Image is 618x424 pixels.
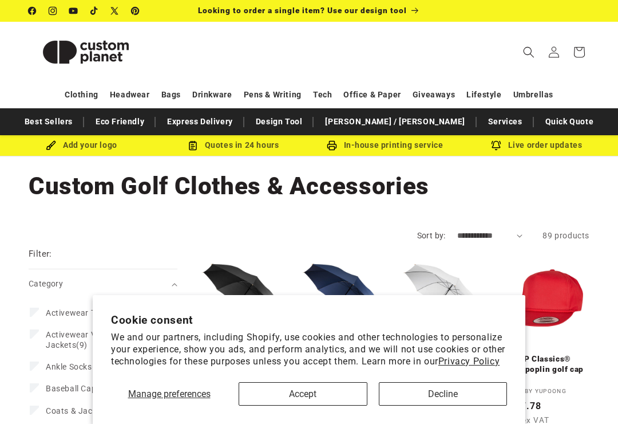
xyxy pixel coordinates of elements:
div: In-house printing service [309,138,461,152]
span: Baseball Caps [46,384,101,393]
span: (3) [46,406,120,416]
span: Category [29,279,63,288]
a: Design Tool [250,112,308,132]
h2: Filter: [29,248,52,261]
span: (28) [46,383,117,394]
div: Quotes in 24 hours [157,138,309,152]
a: Privacy Policy [438,356,500,367]
span: Coats & Jackets [46,406,109,415]
span: Activewear Tops [46,308,109,317]
div: Live order updates [461,138,612,152]
a: Eco Friendly [90,112,150,132]
a: Drinkware [192,85,232,105]
a: Red - YP Classics® classic poplin golf cap (6002) [496,354,590,384]
a: Custom Planet [25,22,148,82]
img: Brush Icon [46,140,56,151]
span: Ankle Socks [46,362,92,371]
img: Order Updates Icon [188,140,198,151]
a: [PERSON_NAME] / [PERSON_NAME] [319,112,470,132]
span: (7) [46,308,121,318]
img: Order updates [491,140,501,151]
h1: Custom Golf Clothes & Accessories [29,171,589,202]
button: Accept [239,382,367,406]
a: Pens & Writing [244,85,302,105]
a: Bags [161,85,181,105]
a: Clothing [65,85,98,105]
summary: Category (0 selected) [29,269,177,299]
button: Decline [379,382,508,406]
h2: Cookie consent [111,313,507,327]
a: Lifestyle [466,85,501,105]
summary: Search [516,40,541,65]
span: 89 products [542,231,589,240]
a: Best Sellers [19,112,78,132]
a: Giveaways [413,85,455,105]
a: Quick Quote [540,112,600,132]
a: Office & Paper [343,85,401,105]
a: Express Delivery [161,112,239,132]
label: Sort by: [417,231,446,240]
a: Services [482,112,528,132]
button: Manage preferences [111,382,227,406]
img: In-house printing [327,140,337,151]
a: Headwear [110,85,150,105]
span: Manage preferences [128,388,211,399]
span: (9) [46,329,158,350]
a: Tech [313,85,332,105]
img: Custom Planet [29,26,143,78]
span: Looking to order a single item? Use our design tool [198,6,407,15]
p: We and our partners, including Shopify, use cookies and other technologies to personalize your ex... [111,332,507,367]
div: Add your logo [6,138,157,152]
span: (1) [46,362,103,372]
a: Umbrellas [513,85,553,105]
span: Activewear Vests & Jackets [46,330,120,350]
